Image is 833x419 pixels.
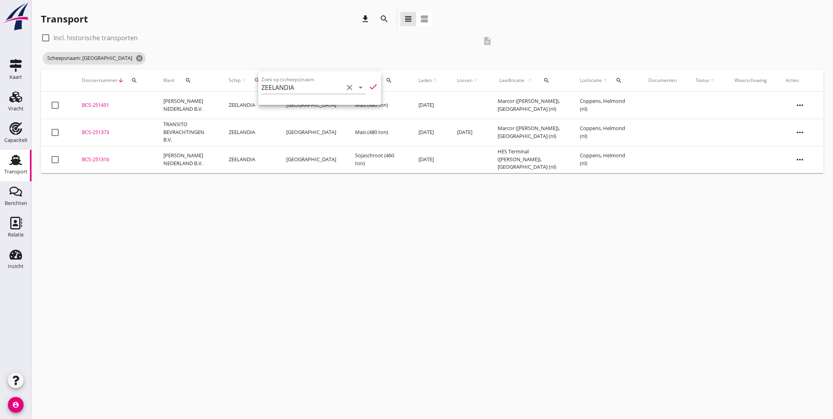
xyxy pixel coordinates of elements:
i: search [379,14,389,24]
td: [DATE] [409,146,448,173]
div: BCS-251316 [82,156,144,164]
td: ZEELANDIA [219,146,277,173]
td: [DATE] [448,119,488,146]
td: Mais (480 ton) [346,92,409,119]
td: Coppens, Helmond (nl) [570,119,639,146]
i: arrow_upward [432,77,438,84]
td: [DATE] [409,119,448,146]
div: Inzicht [8,264,24,269]
td: Mais (480 ton) [346,119,409,146]
span: Schip [229,77,241,84]
td: [PERSON_NAME] NEDERLAND B.V. [154,146,219,173]
i: more_horiz [789,94,811,116]
td: ZEELANDIA [219,119,277,146]
i: arrow_upward [602,77,609,84]
td: [GEOGRAPHIC_DATA] [277,92,346,119]
i: arrow_upward [241,77,247,84]
td: ZEELANDIA [219,92,277,119]
div: BCS-251451 [82,101,144,109]
span: Status [696,77,709,84]
i: download [361,14,370,24]
td: [PERSON_NAME] NEDERLAND B.V. [154,92,219,119]
input: Zoek op (scheeps)naam [261,81,343,94]
td: [GEOGRAPHIC_DATA] [277,146,346,173]
i: search [254,77,260,84]
span: Lossen [457,77,472,84]
div: Klant [163,71,210,90]
td: Marcor ([PERSON_NAME]), [GEOGRAPHIC_DATA] (nl) [488,92,570,119]
span: Laden [418,77,432,84]
span: Loslocatie [580,77,602,84]
div: Relatie [8,232,24,237]
span: Dossiernummer [82,77,118,84]
i: search [185,77,191,84]
td: HES Terminal ([PERSON_NAME]), [GEOGRAPHIC_DATA] (nl) [488,146,570,173]
div: Kaart [9,74,22,80]
td: Sojaschroot (460 ton) [346,146,409,173]
i: view_headline [404,14,413,24]
i: clear [345,83,354,92]
div: Acties [786,77,814,84]
div: Vracht [8,106,24,111]
i: account_circle [8,397,24,413]
i: more_horiz [789,121,811,143]
div: Transport [4,169,28,174]
i: check [368,82,378,91]
i: search [386,77,392,84]
i: arrow_upward [472,77,479,84]
div: Documenten [648,77,677,84]
i: search [543,77,550,84]
div: Waarschuwing [735,77,767,84]
i: arrow_upward [526,77,535,84]
span: Scheepsnaam: [GEOGRAPHIC_DATA] [43,52,146,65]
i: search [616,77,622,84]
i: arrow_drop_down [356,83,365,92]
td: [DATE] [409,92,448,119]
div: Capaciteit [4,138,28,143]
td: TRANSITO BEVRACHTINGEN B.V. [154,119,219,146]
i: more_horiz [789,149,811,171]
i: arrow_downward [118,77,124,84]
td: [GEOGRAPHIC_DATA] [277,119,346,146]
i: cancel [135,54,143,62]
div: Berichten [5,201,27,206]
td: Coppens, Helmond (nl) [570,92,639,119]
span: Laadlocatie [498,77,526,84]
i: view_agenda [420,14,429,24]
label: Incl. historische transporten [54,34,138,42]
i: arrow_upward [709,77,716,84]
div: BCS-251373 [82,128,144,136]
td: Marcor ([PERSON_NAME]), [GEOGRAPHIC_DATA] (nl) [488,119,570,146]
i: search [131,77,137,84]
td: Coppens, Helmond (nl) [570,146,639,173]
div: Transport [41,13,88,25]
img: logo-small.a267ee39.svg [2,2,30,31]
